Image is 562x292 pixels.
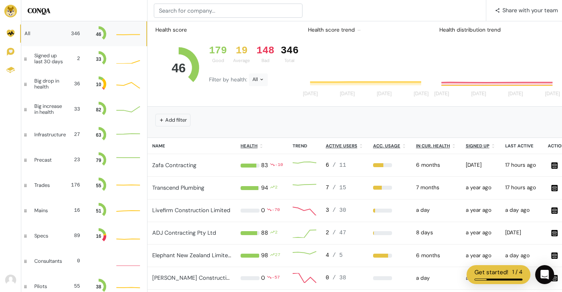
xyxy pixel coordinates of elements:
div: 2025-09-22 12:00am [416,274,456,282]
div: 2024-05-15 01:28pm [466,206,496,214]
a: Infrastructure 27 63 [21,122,147,147]
div: Specs [34,233,61,239]
div: -57 [272,274,280,283]
div: 23 [67,156,80,164]
a: Mains 16 51 [21,198,147,223]
div: 0 [68,257,80,265]
a: Consultants 0 [21,249,147,274]
a: [PERSON_NAME] Constructions [152,274,236,281]
div: 98 [261,251,268,260]
div: 2 [275,229,278,237]
div: 2025-09-22 12:00am [416,206,456,214]
div: 36 [71,80,80,88]
div: Big drop in health [34,78,64,90]
div: 94 [261,184,268,192]
u: In cur. health [416,143,450,149]
a: Big increase in health 33 82 [21,97,147,122]
div: 2025-09-15 12:00am [416,229,456,237]
div: 2024-05-15 01:26pm [466,274,496,282]
a: Trades 176 55 [21,173,147,198]
div: 0 [261,274,265,283]
div: Get started! [474,268,508,277]
div: 2 [275,184,278,192]
tspan: [DATE] [471,91,486,97]
div: 88 [261,229,268,237]
div: Big increase in health [34,104,65,115]
div: 346 [67,30,80,38]
div: 0 [326,274,364,283]
div: 19 [233,45,250,57]
a: Specs 89 16 [21,223,147,249]
th: Last active [500,138,543,154]
div: 6 [326,161,364,170]
a: ADJ Contracting Pty Ltd [152,229,216,236]
th: Trend [288,138,321,154]
div: 16 [67,207,80,214]
u: Acc. Usage [373,143,400,149]
u: Signed up [466,143,489,149]
div: 2 [72,55,80,62]
div: 2025-03-24 12:00am [416,161,456,169]
a: Transcend Plumbing [152,184,204,191]
span: / 15 [332,185,346,191]
tspan: [DATE] [377,91,392,97]
div: Bad [256,57,274,64]
div: 4% [373,231,407,235]
input: Search for company... [154,4,302,18]
div: 1 / 4 [512,268,523,277]
div: 2025-03-10 12:00am [416,252,456,260]
div: 55 [67,283,80,290]
span: Filter by health: [209,76,249,83]
div: 33 [72,105,80,113]
div: 346 [281,45,299,57]
div: Average [233,57,250,64]
button: Add filter [155,114,190,126]
div: 2025-09-22 11:21am [505,206,538,214]
img: Brand [4,5,17,17]
span: / 47 [332,230,346,236]
div: 2 [326,229,364,237]
div: 2025-09-19 08:04pm [505,229,538,237]
div: Precast [34,157,61,163]
div: Signed up last 30 days [34,53,66,64]
div: Pilots [34,284,61,289]
a: Big drop in health 36 10 [21,72,147,97]
a: Precast 23 79 [21,147,147,173]
div: 2024-05-15 01:28pm [466,229,496,237]
div: 27 [72,131,80,138]
div: 55% [373,163,407,167]
div: Mains [34,208,61,213]
div: 2025-09-22 02:20pm [505,252,538,260]
div: Health score [154,24,189,36]
tspan: [DATE] [508,91,523,97]
div: 148 [256,45,274,57]
div: All [249,73,268,86]
div: 2024-05-15 01:26pm [466,252,496,260]
tspan: [DATE] [545,91,560,97]
div: 2025-09-22 06:44pm [505,161,538,169]
span: / 5 [332,252,343,258]
div: 176 [67,181,80,189]
div: Health score trend [302,23,433,37]
span: / 11 [332,162,346,168]
a: Elephant New Zealand Limited [152,252,232,259]
tspan: [DATE] [340,91,355,97]
div: 27 [275,251,280,260]
div: 7 [326,184,364,192]
div: Consultants [34,258,62,264]
div: 47% [373,186,407,190]
div: 80% [373,254,407,258]
div: Trades [34,183,61,188]
div: 0 [261,206,265,215]
div: -70 [272,206,280,215]
span: / 38 [332,275,346,281]
div: 2025-02-11 05:07pm [466,161,496,169]
div: 89 [67,232,80,239]
div: 0% [373,276,407,280]
a: Zafa Contracting [152,162,196,169]
div: Infrastructure [34,132,66,138]
h5: CONQA [28,6,141,15]
a: Livefirm Construction Limited [152,207,230,214]
th: Name [148,138,236,154]
a: Signed up last 30 days 2 33 [21,46,147,72]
